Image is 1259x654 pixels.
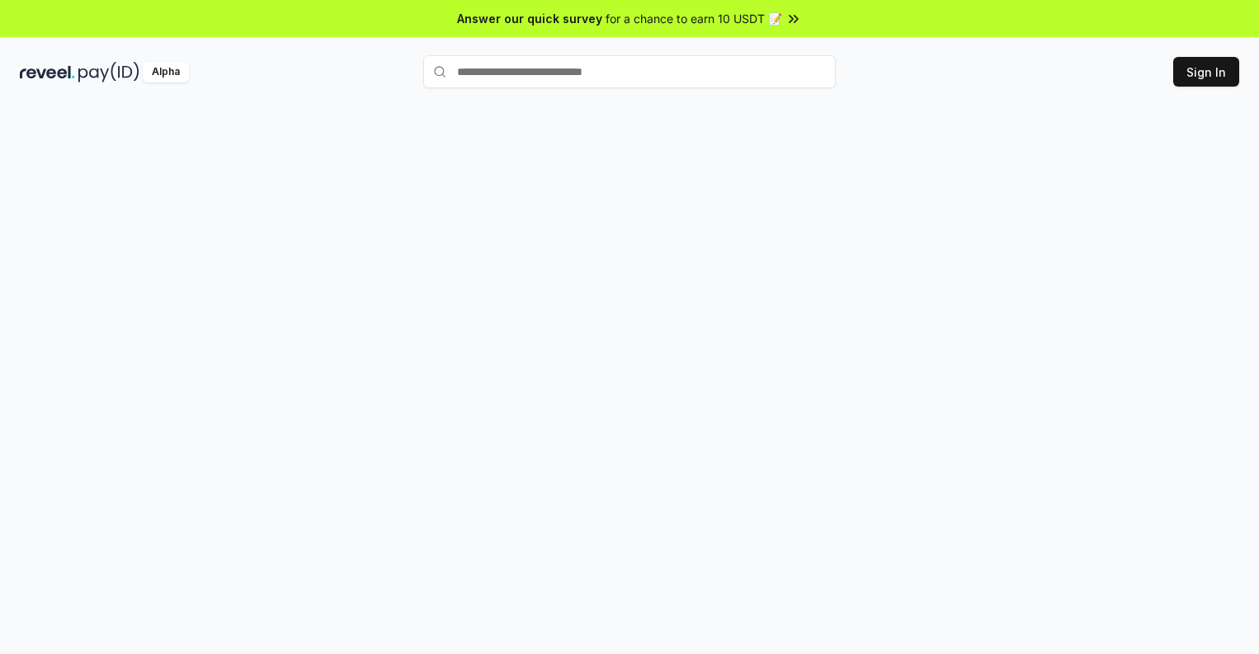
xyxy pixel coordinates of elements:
[1173,57,1239,87] button: Sign In
[457,10,602,27] span: Answer our quick survey
[20,62,75,82] img: reveel_dark
[143,62,189,82] div: Alpha
[606,10,782,27] span: for a chance to earn 10 USDT 📝
[78,62,139,82] img: pay_id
